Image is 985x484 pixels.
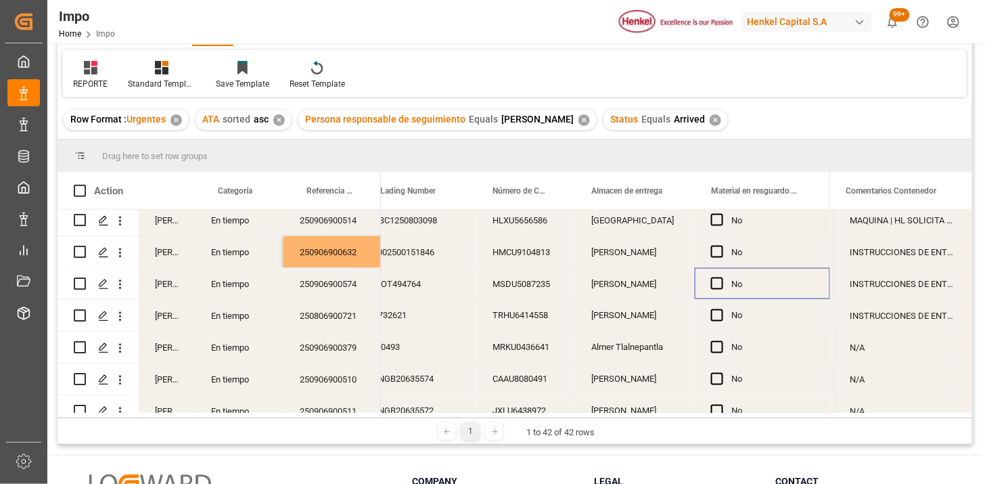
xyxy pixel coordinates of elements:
div: ✕ [170,114,182,126]
div: Henkel Capital S.A [742,12,872,32]
div: Press SPACE to select this row. [58,332,381,364]
div: ✕ [273,114,285,126]
div: Press SPACE to select this row. [834,236,972,268]
span: Persona responsable de seguimiento [305,114,465,125]
div: 250906900510 [283,364,381,395]
div: [PERSON_NAME] [139,236,195,267]
div: [PERSON_NAME] [139,204,195,236]
div: Press SPACE to select this row. [58,236,381,268]
div: LHV3732621 [341,300,476,331]
span: Referencia Leschaco [306,186,352,196]
span: ATA [202,114,219,125]
span: Categoría [218,186,252,196]
div: [PERSON_NAME] [575,395,695,426]
div: [PERSON_NAME] [139,300,195,331]
span: Urgentes [127,114,166,125]
div: Press SPACE to select this row. [58,204,381,236]
div: [PERSON_NAME] [139,268,195,299]
div: En tiempo [195,204,283,236]
div: En tiempo [195,395,283,426]
div: Save Template [216,78,269,90]
span: Status [610,114,638,125]
div: HLCUBC1250803098 [341,204,476,236]
span: Bill of Lading Number [357,186,436,196]
div: [PERSON_NAME] [575,300,695,331]
div: REPORTE [73,78,108,90]
span: Drag here to set row groups [102,151,208,161]
div: No [731,396,814,427]
div: No [731,237,814,268]
div: En tiempo [195,364,283,395]
div: 250906900379 [283,332,381,363]
div: INSTRUCCIONES DE ENTREGA [834,236,972,267]
div: 1 to 42 of 42 rows [526,426,595,439]
div: 250906900511 [283,395,381,426]
div: En tiempo [195,236,283,267]
button: Henkel Capital S.A [742,9,877,35]
div: En tiempo [195,268,283,299]
div: [PERSON_NAME] [575,364,695,395]
div: [GEOGRAPHIC_DATA] [575,204,695,236]
div: 250906900632 [283,236,381,267]
span: sorted [223,114,250,125]
div: No [731,269,814,300]
div: HMCU9104813 [476,236,575,267]
div: MEDUOT494764 [341,268,476,299]
div: 250806900721 [283,300,381,331]
div: [PERSON_NAME] [575,268,695,299]
span: Comentarios Contenedor [846,186,937,196]
div: [PERSON_NAME] [139,332,195,363]
div: JXLU6438972 [476,395,575,426]
div: MRKU0436641 [476,332,575,363]
span: Equals [641,114,670,125]
div: Press SPACE to select this row. [58,300,381,332]
div: EGLV002500151846 [341,236,476,267]
span: Equals [469,114,498,125]
div: Press SPACE to select this row. [834,204,972,236]
div: En tiempo [195,332,283,363]
div: HLXU5656586 [476,204,575,236]
div: Press SPACE to select this row. [834,268,972,300]
div: CAAU8080491 [476,364,575,395]
div: VISA20493 [341,332,476,363]
div: [PERSON_NAME] [139,364,195,395]
div: Reset Template [290,78,345,90]
div: Action [94,185,123,197]
div: Press SPACE to select this row. [58,364,381,395]
div: MSDU5087235 [476,268,575,299]
div: MAQUINA | HL SOLICITA CORRECCIÓN DEL CONSIGNEE [834,204,972,236]
div: INSTRUCCIONES DE ENTREGA [834,268,972,299]
span: Almacen de entrega [591,186,662,196]
div: Press SPACE to select this row. [834,395,972,427]
button: Help Center [908,7,938,37]
div: No [731,332,814,364]
div: [PERSON_NAME] [139,395,195,426]
span: [PERSON_NAME] [501,114,574,125]
div: Press SPACE to select this row. [834,332,972,364]
div: [PERSON_NAME] [575,236,695,267]
span: Row Format : [70,114,127,125]
div: N/A [834,332,972,363]
div: Standard Templates [128,78,196,90]
div: INSTRUCCIONES DE ENTREGA [834,300,972,331]
div: 250906900574 [283,268,381,299]
div: TRHU6414558 [476,300,575,331]
span: 99+ [890,8,910,22]
div: ZIMUNGB20635574 [341,364,476,395]
div: N/A [834,395,972,426]
span: Arrived [674,114,705,125]
div: Press SPACE to select this row. [834,300,972,332]
span: asc [254,114,269,125]
div: ✕ [710,114,721,126]
span: Número de Contenedor [492,186,547,196]
img: Henkel%20logo.jpg_1689854090.jpg [619,10,733,34]
a: Home [59,29,81,39]
button: show 101 new notifications [877,7,908,37]
div: No [731,364,814,395]
span: Material en resguardo Y/N [711,186,802,196]
div: Almer Tlalnepantla [575,332,695,363]
div: ✕ [578,114,590,126]
div: No [731,205,814,236]
div: Press SPACE to select this row. [58,395,381,427]
div: 1 [462,423,479,440]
